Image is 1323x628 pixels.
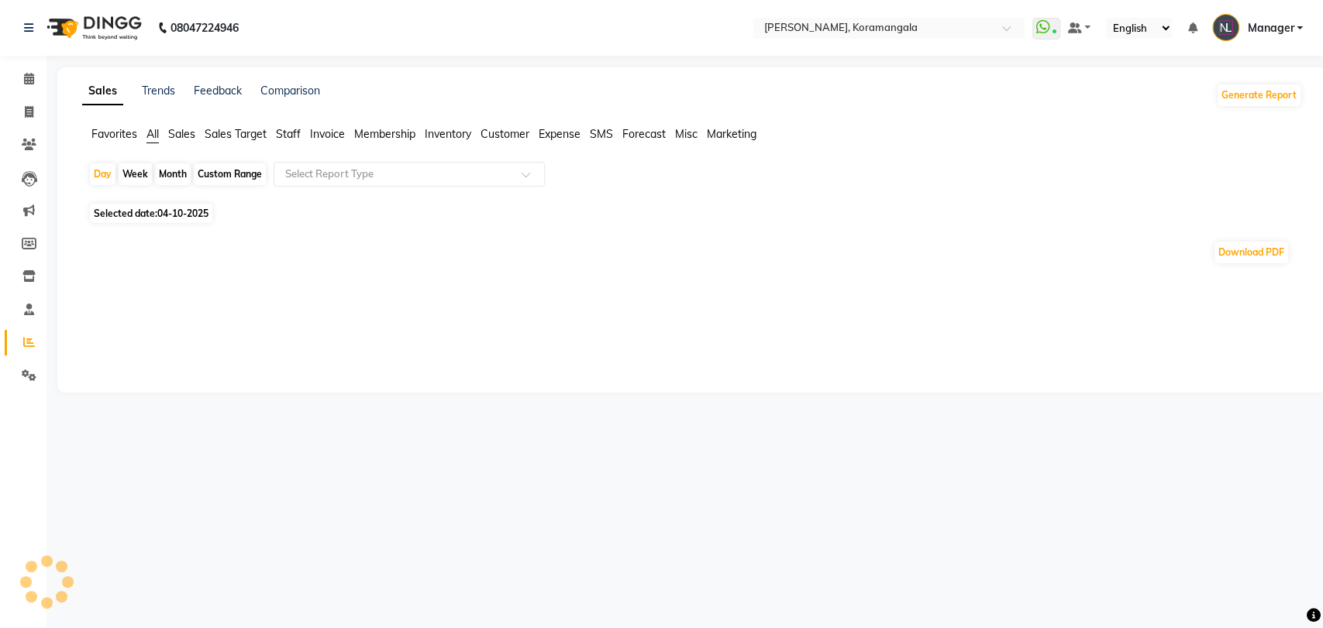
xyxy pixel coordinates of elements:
a: Feedback [194,84,242,98]
button: Generate Report [1218,84,1301,106]
div: Day [90,163,115,185]
span: SMS [590,127,613,141]
div: Custom Range [194,163,266,185]
span: Invoice [310,127,345,141]
button: Download PDF [1214,242,1288,263]
span: Misc [675,127,698,141]
a: Trends [142,84,175,98]
span: Staff [276,127,301,141]
span: Customer [481,127,529,141]
div: Week [119,163,152,185]
span: Expense [539,127,581,141]
div: Month [155,163,191,185]
span: Sales [168,127,195,141]
span: Sales Target [205,127,267,141]
span: Membership [354,127,415,141]
span: All [146,127,159,141]
span: Selected date: [90,204,212,223]
a: Comparison [260,84,320,98]
span: Forecast [622,127,666,141]
b: 08047224946 [171,6,239,50]
a: Sales [82,77,123,105]
span: Inventory [425,127,471,141]
span: Favorites [91,127,137,141]
span: Manager [1247,20,1294,36]
span: Marketing [707,127,756,141]
span: 04-10-2025 [157,208,208,219]
img: Manager [1212,14,1239,41]
img: logo [40,6,146,50]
